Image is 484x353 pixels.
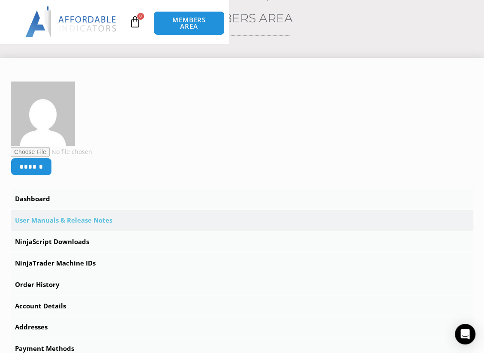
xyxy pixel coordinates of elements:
[11,232,473,252] a: NinjaScript Downloads
[25,6,117,37] img: LogoAI | Affordable Indicators – NinjaTrader
[11,210,473,231] a: User Manuals & Release Notes
[455,324,475,344] div: Open Intercom Messenger
[137,13,144,20] span: 0
[192,11,293,25] a: Members Area
[11,275,473,295] a: Order History
[11,81,75,146] img: baf2ae56b5786e329820e054bc240d9d9089e7bb95e948ab34ea057c6907cb5d
[11,253,473,274] a: NinjaTrader Machine IDs
[116,9,154,34] a: 0
[162,17,216,30] span: MEMBERS AREA
[11,189,473,209] a: Dashboard
[11,296,473,317] a: Account Details
[153,11,225,35] a: MEMBERS AREA
[11,317,473,338] a: Addresses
